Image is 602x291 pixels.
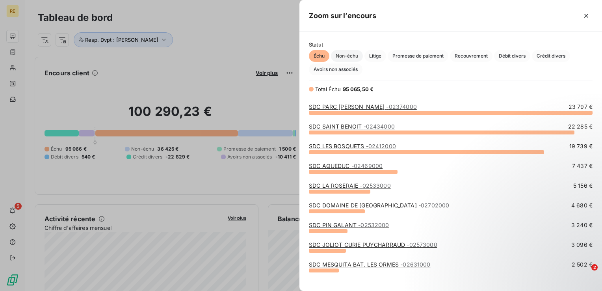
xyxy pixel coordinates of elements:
[418,202,449,209] span: - 02702000
[444,215,602,270] iframe: Intercom notifications message
[572,280,593,288] span: 2 052 €
[572,162,593,170] span: 7 437 €
[331,50,363,62] button: Non-échu
[591,264,598,270] span: 2
[364,123,395,130] span: - 02434000
[309,261,431,268] a: SDC MESQUITA BAT. LES ORMES
[309,162,383,169] a: SDC AQUEDUC
[364,50,386,62] button: Litige
[351,162,383,169] span: - 02469000
[309,103,417,110] a: SDC PARC [PERSON_NAME]
[386,103,416,110] span: - 02374000
[315,86,341,92] span: Total Échu
[494,50,530,62] button: Débit divers
[299,103,602,282] div: grid
[358,222,389,228] span: - 02532000
[309,182,391,189] a: SDC LA ROSERAIE
[309,41,593,48] span: Statut
[400,261,430,268] span: - 02631000
[309,50,329,62] button: Échu
[309,202,449,209] a: SDC DOMAINE DE [GEOGRAPHIC_DATA]
[569,142,593,150] span: 19 739 €
[309,241,437,248] a: SDC JOLIOT CURIE PUYCHARRAUD
[573,182,593,190] span: 5 156 €
[407,241,437,248] span: - 02573000
[309,63,362,75] button: Avoirs non associés
[343,86,374,92] span: 95 065,50 €
[309,143,396,149] a: SDC LES BOSQUETS
[532,50,570,62] button: Crédit divers
[309,281,396,287] a: SDC LA POUZINIERE
[388,50,448,62] button: Promesse de paiement
[366,281,396,287] span: - 02601000
[568,123,593,131] span: 22 285 €
[575,264,594,283] iframe: Intercom live chat
[309,123,395,130] a: SDC SAINT BENOIT
[360,182,390,189] span: - 02533000
[569,103,593,111] span: 23 797 €
[571,201,593,209] span: 4 680 €
[450,50,492,62] button: Recouvrement
[309,222,389,228] a: SDC PIN GALANT
[366,143,396,149] span: - 02412000
[309,10,376,21] h5: Zoom sur l’encours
